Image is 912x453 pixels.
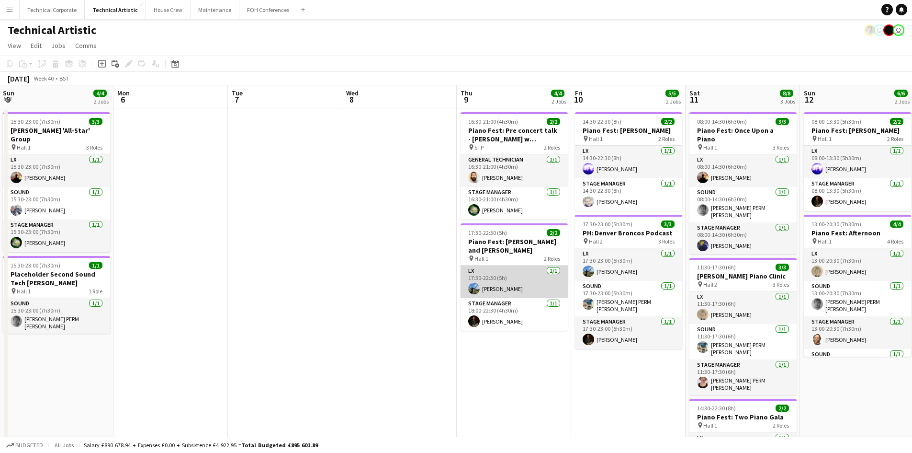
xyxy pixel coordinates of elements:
[3,187,110,220] app-card-role: Sound1/115:30-23:00 (7h30m)[PERSON_NAME]
[459,94,473,105] span: 9
[89,118,102,125] span: 3/3
[85,0,146,19] button: Technical Artistic
[689,126,797,143] h3: Piano Fest: Once Upon a Piano
[804,146,911,178] app-card-role: LX1/108:00-13:30 (5h30m)[PERSON_NAME]
[575,178,682,211] app-card-role: Stage Manager1/114:30-22:30 (8h)[PERSON_NAME]
[3,126,110,143] h3: [PERSON_NAME] 'All-Star' Group
[575,215,682,349] app-job-card: 17:30-23:00 (5h30m)3/3PH: Denver Broncos Podcast Hall 23 RolesLX1/117:30-23:00 (5h30m)[PERSON_NAM...
[864,24,876,36] app-user-avatar: Tom PERM Jeyes
[773,144,789,151] span: 3 Roles
[887,135,903,142] span: 2 Roles
[8,41,21,50] span: View
[575,126,682,135] h3: Piano Fest: [PERSON_NAME]
[461,112,568,220] app-job-card: 16:30-21:00 (4h30m)2/2Piano Fest: Pre concert talk - [PERSON_NAME] w [PERSON_NAME] and [PERSON_NA...
[661,221,675,228] span: 3/3
[575,89,583,97] span: Fri
[661,118,675,125] span: 2/2
[11,262,60,269] span: 15:30-23:00 (7h30m)
[804,349,911,382] app-card-role: Sound1/1
[230,94,243,105] span: 7
[232,89,243,97] span: Tue
[658,135,675,142] span: 2 Roles
[697,264,736,271] span: 11:30-17:30 (6h)
[552,98,566,105] div: 2 Jobs
[3,270,110,287] h3: Placeholder Second Sound Tech [PERSON_NAME]
[4,39,25,52] a: View
[689,324,797,360] app-card-role: Sound1/111:30-17:30 (6h)[PERSON_NAME] PERM [PERSON_NAME]
[547,229,560,236] span: 2/2
[666,98,681,105] div: 2 Jobs
[551,90,564,97] span: 4/4
[8,23,96,37] h1: Technical Artistic
[461,237,568,255] h3: Piano Fest: [PERSON_NAME] and [PERSON_NAME]
[776,118,789,125] span: 3/3
[689,112,797,254] app-job-card: 08:00-14:30 (6h30m)3/3Piano Fest: Once Upon a Piano Hall 13 RolesLX1/108:00-14:30 (6h30m)[PERSON_...
[345,94,359,105] span: 8
[241,441,318,449] span: Total Budgeted £895 601.89
[544,255,560,262] span: 2 Roles
[773,281,789,288] span: 3 Roles
[780,98,795,105] div: 3 Jobs
[17,144,31,151] span: Hall 1
[893,24,904,36] app-user-avatar: Liveforce Admin
[3,256,110,334] app-job-card: 15:30-23:00 (7h30m)1/1Placeholder Second Sound Tech [PERSON_NAME] Hall 11 RoleSound1/115:30-23:00...
[47,39,69,52] a: Jobs
[86,144,102,151] span: 3 Roles
[89,288,102,295] span: 1 Role
[461,223,568,331] div: 17:30-22:30 (5h)2/2Piano Fest: [PERSON_NAME] and [PERSON_NAME] Hall 12 RolesLX1/117:30-22:30 (5h)...
[804,248,911,281] app-card-role: LX1/113:00-20:30 (7h30m)[PERSON_NAME]
[895,98,910,105] div: 2 Jobs
[703,144,717,151] span: Hall 1
[703,281,717,288] span: Hall 2
[94,98,109,105] div: 2 Jobs
[3,298,110,334] app-card-role: Sound1/115:30-23:00 (7h30m)[PERSON_NAME] PERM [PERSON_NAME]
[890,118,903,125] span: 2/2
[776,264,789,271] span: 3/3
[583,118,621,125] span: 14:30-22:30 (8h)
[804,89,815,97] span: Sun
[776,405,789,412] span: 2/2
[658,238,675,245] span: 3 Roles
[575,146,682,178] app-card-role: LX1/114:30-22:30 (8h)[PERSON_NAME]
[544,144,560,151] span: 2 Roles
[575,316,682,349] app-card-role: Stage Manager1/117:30-23:00 (5h30m)[PERSON_NAME]
[804,126,911,135] h3: Piano Fest: [PERSON_NAME]
[575,112,682,211] app-job-card: 14:30-22:30 (8h)2/2Piano Fest: [PERSON_NAME] Hall 12 RolesLX1/114:30-22:30 (8h)[PERSON_NAME]Stage...
[575,281,682,316] app-card-role: Sound1/117:30-23:00 (5h30m)[PERSON_NAME] PERM [PERSON_NAME]
[117,89,130,97] span: Mon
[3,112,110,252] div: 15:30-23:00 (7h30m)3/3[PERSON_NAME] 'All-Star' Group Hall 13 RolesLX1/115:30-23:00 (7h30m)[PERSON...
[89,262,102,269] span: 1/1
[811,221,861,228] span: 13:00-20:30 (7h30m)
[574,94,583,105] span: 10
[461,298,568,331] app-card-role: Stage Manager1/118:00-22:30 (4h30m)[PERSON_NAME]
[818,135,832,142] span: Hall 1
[575,248,682,281] app-card-role: LX1/117:30-23:00 (5h30m)[PERSON_NAME]
[589,238,603,245] span: Hall 2
[3,154,110,187] app-card-role: LX1/115:30-23:00 (7h30m)[PERSON_NAME]
[11,118,60,125] span: 15:30-23:00 (7h30m)
[31,41,42,50] span: Edit
[688,94,700,105] span: 11
[59,75,69,82] div: BST
[697,118,747,125] span: 08:00-14:30 (6h30m)
[53,441,76,449] span: All jobs
[17,288,31,295] span: Hall 1
[5,440,45,451] button: Budgeted
[191,0,239,19] button: Maintenance
[703,422,717,429] span: Hall 1
[75,41,97,50] span: Comms
[874,24,885,36] app-user-avatar: Nathan PERM Birdsall
[20,0,85,19] button: Technical Corporate
[1,94,14,105] span: 5
[894,90,908,97] span: 6/6
[689,272,797,280] h3: [PERSON_NAME] Piano Clinic
[689,413,797,421] h3: Piano Fest: Two Piano Gala
[773,422,789,429] span: 2 Roles
[15,442,43,449] span: Budgeted
[883,24,895,36] app-user-avatar: Gabrielle Barr
[474,144,484,151] span: STP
